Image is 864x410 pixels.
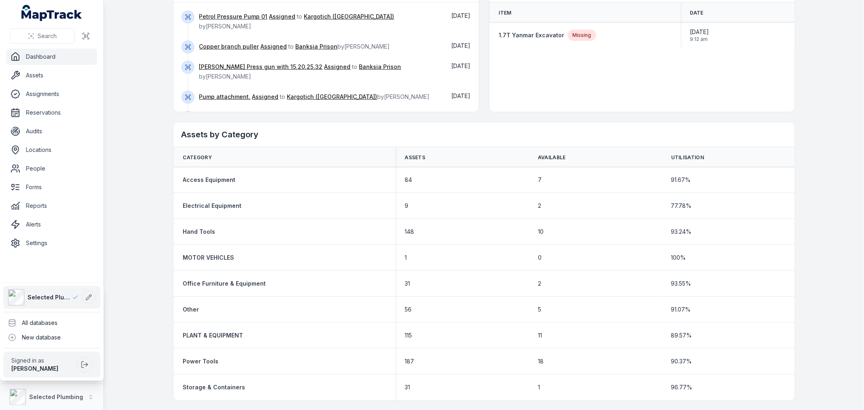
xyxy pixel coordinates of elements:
div: New database [3,330,100,345]
strong: [PERSON_NAME] [11,365,58,372]
div: All databases [3,316,100,330]
strong: Selected Plumbing [29,393,83,400]
span: Signed in as [11,357,74,365]
span: Selected Plumbing [28,293,72,301]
